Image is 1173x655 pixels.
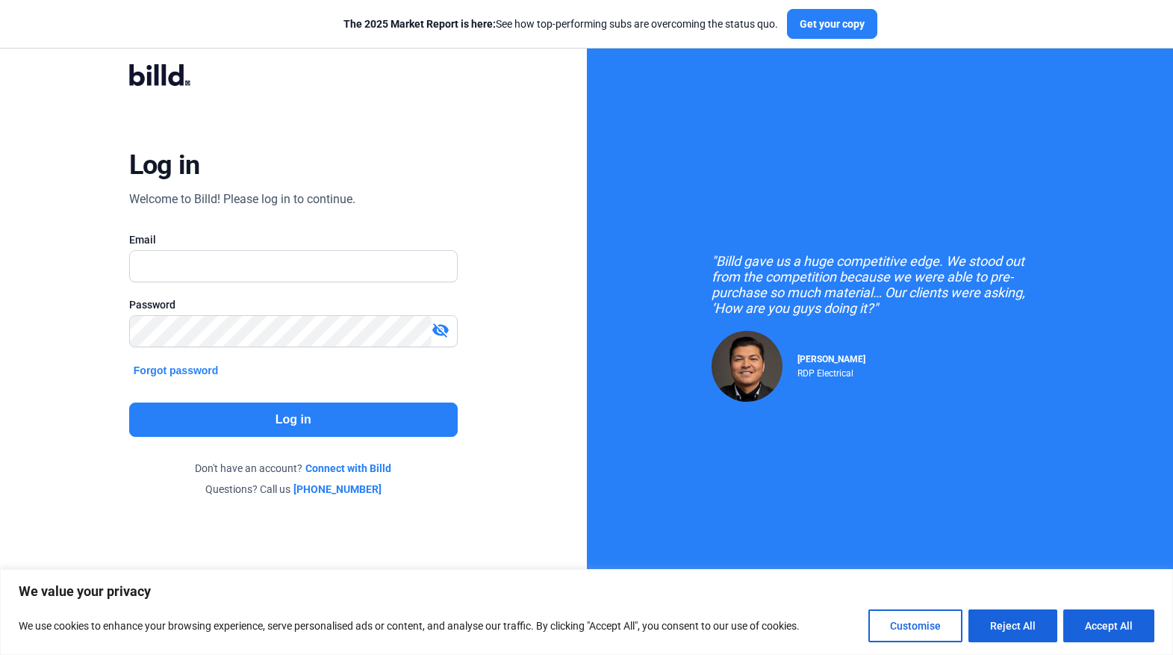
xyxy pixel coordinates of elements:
div: Log in [129,149,200,181]
button: Forgot password [129,362,223,379]
span: The 2025 Market Report is here: [343,18,496,30]
img: Raul Pacheco [712,331,782,402]
span: [PERSON_NAME] [797,354,865,364]
button: Accept All [1063,609,1154,642]
div: "Billd gave us a huge competitive edge. We stood out from the competition because we were able to... [712,253,1048,316]
p: We use cookies to enhance your browsing experience, serve personalised ads or content, and analys... [19,617,800,635]
div: Email [129,232,458,247]
div: RDP Electrical [797,364,865,379]
div: See how top-performing subs are overcoming the status quo. [343,16,778,31]
div: Password [129,297,458,312]
button: Log in [129,403,458,437]
a: [PHONE_NUMBER] [293,482,382,497]
div: Welcome to Billd! Please log in to continue. [129,190,355,208]
p: We value your privacy [19,583,1154,600]
button: Reject All [968,609,1057,642]
div: Don't have an account? [129,461,458,476]
mat-icon: visibility_off [432,321,449,339]
a: Connect with Billd [305,461,391,476]
div: Questions? Call us [129,482,458,497]
button: Get your copy [787,9,877,39]
button: Customise [868,609,962,642]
